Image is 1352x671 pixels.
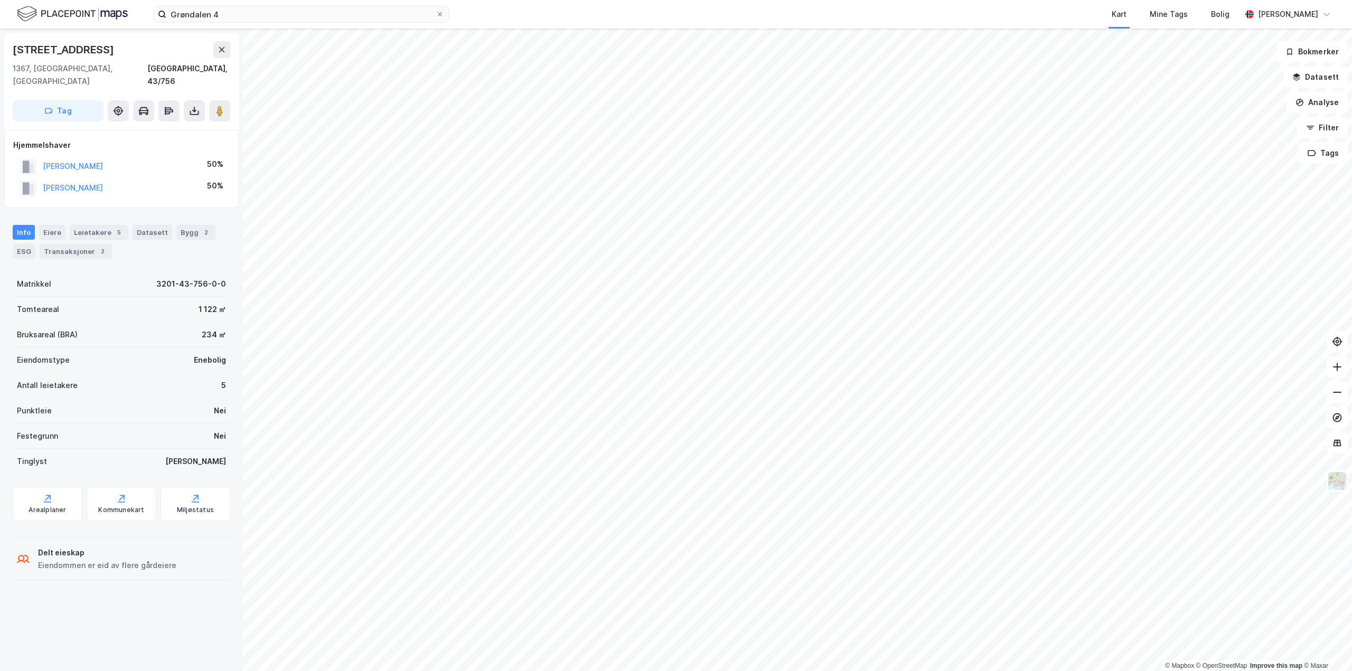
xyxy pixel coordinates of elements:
div: Datasett [133,225,172,240]
div: 50% [207,179,223,192]
a: Mapbox [1165,662,1194,669]
div: [PERSON_NAME] [1258,8,1318,21]
div: Festegrunn [17,430,58,442]
div: Leietakere [70,225,128,240]
div: Miljøstatus [177,506,214,514]
div: Transaksjoner [40,244,112,259]
div: 5 [221,379,226,392]
div: 1 122 ㎡ [199,303,226,316]
iframe: Chat Widget [1299,620,1352,671]
div: Kontrollprogram for chat [1299,620,1352,671]
div: Antall leietakere [17,379,78,392]
div: 5 [114,227,124,238]
div: Eiendommen er eid av flere gårdeiere [38,559,176,572]
div: Kart [1112,8,1126,21]
div: Eiere [39,225,65,240]
a: Improve this map [1250,662,1302,669]
div: 3201-43-756-0-0 [156,278,226,290]
button: Bokmerker [1276,41,1348,62]
div: Kommunekart [98,506,144,514]
button: Analyse [1287,92,1348,113]
div: Hjemmelshaver [13,139,230,152]
button: Tag [13,100,104,121]
div: 1367, [GEOGRAPHIC_DATA], [GEOGRAPHIC_DATA] [13,62,147,88]
div: 234 ㎡ [202,328,226,341]
a: OpenStreetMap [1196,662,1247,669]
div: Eiendomstype [17,354,70,366]
div: 2 [97,246,108,257]
div: Bolig [1211,8,1229,21]
div: [STREET_ADDRESS] [13,41,116,58]
div: [GEOGRAPHIC_DATA], 43/756 [147,62,230,88]
div: Tomteareal [17,303,59,316]
div: Nei [214,404,226,417]
div: Nei [214,430,226,442]
button: Tags [1299,143,1348,164]
div: Matrikkel [17,278,51,290]
div: Arealplaner [29,506,66,514]
div: Punktleie [17,404,52,417]
div: Info [13,225,35,240]
div: Bygg [176,225,215,240]
div: [PERSON_NAME] [165,455,226,468]
button: Filter [1297,117,1348,138]
div: Tinglyst [17,455,47,468]
div: Mine Tags [1150,8,1188,21]
button: Datasett [1283,67,1348,88]
div: Bruksareal (BRA) [17,328,78,341]
div: Enebolig [194,354,226,366]
div: Delt eieskap [38,546,176,559]
div: 2 [201,227,211,238]
img: Z [1327,471,1347,491]
input: Søk på adresse, matrikkel, gårdeiere, leietakere eller personer [166,6,436,22]
div: 50% [207,158,223,171]
div: ESG [13,244,35,259]
img: logo.f888ab2527a4732fd821a326f86c7f29.svg [17,5,128,23]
